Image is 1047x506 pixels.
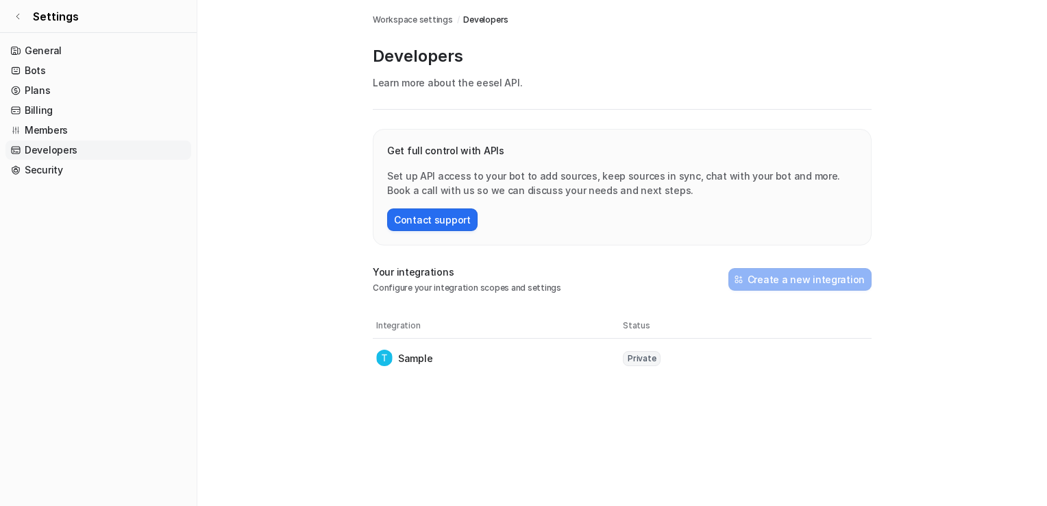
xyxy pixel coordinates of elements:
[5,81,191,100] a: Plans
[5,160,191,180] a: Security
[33,8,79,25] span: Settings
[373,265,561,279] p: Your integrations
[5,101,191,120] a: Billing
[373,45,872,67] p: Developers
[476,77,519,88] a: eesel API
[398,351,432,365] p: Sample
[748,272,865,287] h2: Create a new integration
[375,319,622,333] th: Integration
[5,121,191,140] a: Members
[373,14,453,26] a: Workspace settings
[457,14,460,26] span: /
[5,141,191,160] a: Developers
[463,14,508,26] a: Developers
[728,268,872,291] button: Create a new integration
[373,77,522,88] span: Learn more about the .
[622,319,869,333] th: Status
[387,143,857,158] p: Get full control with APIs
[373,282,561,294] p: Configure your integration scopes and settings
[623,351,661,366] span: Private
[5,61,191,80] a: Bots
[387,208,478,231] button: Contact support
[387,169,857,197] p: Set up API access to your bot to add sources, keep sources in sync, chat with your bot and more. ...
[5,41,191,60] a: General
